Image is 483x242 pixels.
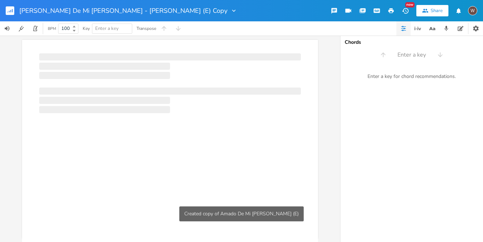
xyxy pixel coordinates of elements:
[95,25,119,32] span: Enter a key
[345,40,479,45] div: Chords
[397,51,426,59] span: Enter a key
[19,7,227,14] span: [PERSON_NAME] De Mi [PERSON_NAME] - [PERSON_NAME] (E) Copy
[83,26,90,31] div: Key
[405,2,415,7] div: New
[416,5,448,16] button: Share
[468,6,477,15] div: Wesley
[398,4,412,17] button: New
[468,2,477,19] button: W
[137,26,156,31] div: Transpose
[340,69,483,84] div: Enter a key for chord recommendations.
[431,7,443,14] div: Share
[48,27,56,31] div: BPM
